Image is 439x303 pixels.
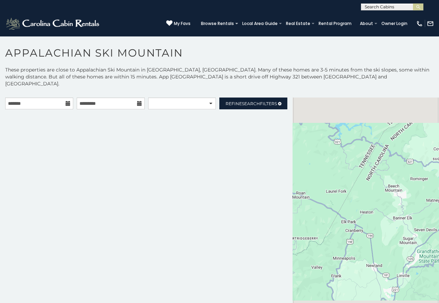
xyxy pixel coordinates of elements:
img: phone-regular-white.png [416,20,423,27]
a: Rental Program [315,19,355,28]
a: Browse Rentals [197,19,237,28]
a: About [356,19,377,28]
span: Refine Filters [226,101,277,106]
a: Local Area Guide [239,19,281,28]
span: My Favs [174,20,191,27]
a: Real Estate [282,19,314,28]
span: Search [242,101,260,106]
a: My Favs [166,20,191,27]
a: RefineSearchFilters [219,98,287,109]
img: mail-regular-white.png [427,20,434,27]
img: White-1-2.png [5,17,101,31]
a: Owner Login [378,19,411,28]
